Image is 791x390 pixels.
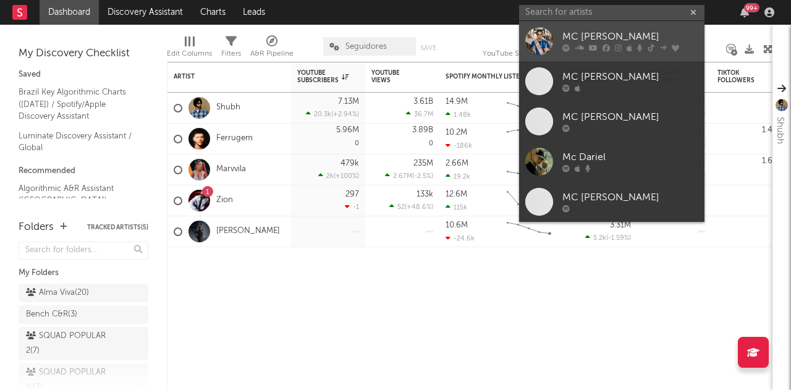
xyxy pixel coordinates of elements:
[393,173,412,180] span: 2.67M
[250,46,294,61] div: A&R Pipeline
[519,21,704,61] a: MC [PERSON_NAME]
[446,221,468,229] div: 10.6M
[417,190,433,198] div: 133k
[412,126,433,134] div: 3.89B
[740,7,749,17] button: 99+
[167,31,212,67] div: Edit Columns
[314,111,331,118] span: 20.3k
[519,182,704,222] a: MC [PERSON_NAME]
[762,126,779,134] div: 1.4M
[326,173,334,180] span: 2k
[345,190,359,198] div: 297
[221,31,241,67] div: Filters
[519,61,704,101] a: MC [PERSON_NAME]
[333,111,357,118] span: +2.94 %
[26,286,89,300] div: Alma Viva ( 20 )
[593,235,606,242] span: 5.2k
[397,204,405,211] span: 52
[562,110,698,125] div: MC [PERSON_NAME]
[717,124,779,154] div: 0
[610,221,631,229] div: 3.31M
[562,150,698,165] div: Mc Dariel
[483,46,575,61] div: YouTube Subscribers (YouTube Subscribers)
[19,327,148,360] a: SQUAD POPULAR 2(7)
[19,220,54,235] div: Folders
[413,159,433,167] div: 235M
[414,173,431,180] span: -2.5 %
[336,173,357,180] span: +100 %
[306,110,359,118] div: ( )
[744,3,759,12] div: 99 +
[413,98,433,106] div: 3.61B
[501,93,557,124] svg: Chart title
[216,103,240,113] a: Shubh
[318,172,359,180] div: ( )
[341,159,359,167] div: 479k
[519,5,704,20] input: Search for artists
[353,204,359,211] span: -1
[19,129,136,155] a: Luminate Discovery Assistant / Global
[19,242,148,260] input: Search for folders...
[562,70,698,85] div: MC [PERSON_NAME]
[446,172,470,180] div: 19.2k
[519,142,704,182] a: Mc Dariel
[371,69,415,84] div: YouTube Views
[562,30,698,45] div: MC [PERSON_NAME]
[19,182,136,207] a: Algorithmic A&R Assistant ([GEOGRAPHIC_DATA])
[167,46,212,61] div: Edit Columns
[250,31,294,67] div: A&R Pipeline
[336,126,359,134] div: 5.96M
[446,129,467,137] div: 10.2M
[389,203,433,211] div: ( )
[19,85,136,123] a: Brazil Key Algorithmic Charts ([DATE]) / Spotify/Apple Discovery Assistant
[446,111,471,119] div: 1.48k
[87,224,148,231] button: Tracked Artists(5)
[446,73,538,80] div: Spotify Monthly Listeners
[446,203,467,211] div: 115k
[762,157,779,165] div: 1.6M
[371,124,433,154] div: 0
[414,111,433,118] span: 36.7M
[420,45,436,51] button: Save
[519,101,704,142] a: MC [PERSON_NAME]
[338,98,359,106] div: 7.13M
[19,67,148,82] div: Saved
[216,195,233,206] a: Zion
[216,134,253,144] a: Ferrugem
[446,98,468,106] div: 14.9M
[174,73,266,80] div: Artist
[608,235,629,242] span: -1.59 %
[501,155,557,185] svg: Chart title
[221,46,241,61] div: Filters
[19,266,148,281] div: My Folders
[345,43,387,51] span: Seguidores
[483,31,575,67] div: YouTube Subscribers (YouTube Subscribers)
[26,329,113,358] div: SQUAD POPULAR 2 ( 7 )
[446,190,467,198] div: 12.6M
[19,164,148,179] div: Recommended
[501,124,557,155] svg: Chart title
[562,190,698,205] div: MC [PERSON_NAME]
[501,216,557,247] svg: Chart title
[297,69,349,84] div: YouTube Subscribers
[385,172,433,180] div: ( )
[216,226,280,237] a: [PERSON_NAME]
[446,234,475,242] div: -24.6k
[19,46,148,61] div: My Discovery Checklist
[407,204,431,211] span: +48.6 %
[772,117,787,144] div: Shubh
[501,185,557,216] svg: Chart title
[216,164,246,175] a: Marvvila
[297,124,359,154] div: 0
[19,284,148,302] a: Alma Viva(20)
[717,69,761,84] div: TikTok Followers
[585,234,631,242] div: ( )
[717,155,779,185] div: 0
[26,307,77,322] div: Bench C&R ( 3 )
[19,305,148,324] a: Bench C&R(3)
[446,142,472,150] div: -186k
[446,159,468,167] div: 2.66M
